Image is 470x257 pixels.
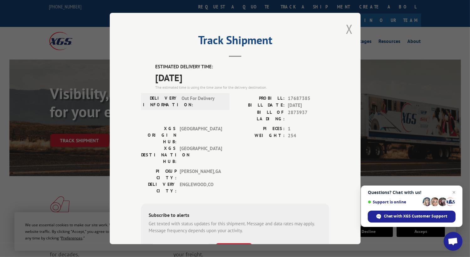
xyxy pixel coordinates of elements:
span: Support is online [368,200,420,204]
div: Get texted with status updates for this shipment. Message and data rates may apply. Message frequ... [149,220,322,234]
span: Chat with XGS Customer Support [384,213,447,219]
button: SUBSCRIBE [216,243,252,256]
label: DELIVERY CITY: [141,181,177,194]
label: PIECES: [235,125,285,133]
span: [PERSON_NAME] , GA [180,168,222,181]
span: 2873937 [288,109,329,122]
span: 254 [288,132,329,139]
span: [DATE] [288,102,329,109]
label: XGS ORIGIN HUB: [141,125,177,145]
span: [GEOGRAPHIC_DATA] [180,145,222,165]
span: [DATE] [155,71,329,85]
span: ENGLEWOOD , CO [180,181,222,194]
div: The estimated time is using the time zone for the delivery destination. [155,85,329,90]
label: BILL OF LADING: [235,109,285,122]
span: Out For Delivery [182,95,224,108]
label: DELIVERY INFORMATION: [143,95,178,108]
span: 1 [288,125,329,133]
label: PICKUP CITY: [141,168,177,181]
h2: Track Shipment [141,36,329,48]
span: [GEOGRAPHIC_DATA] [180,125,222,145]
span: 17687385 [288,95,329,102]
span: Close chat [450,189,458,196]
div: Subscribe to alerts [149,211,322,220]
label: WEIGHT: [235,132,285,139]
span: Questions? Chat with us! [368,190,456,195]
div: Chat with XGS Customer Support [368,211,456,223]
label: BILL DATE: [235,102,285,109]
div: Open chat [444,232,462,251]
label: ESTIMATED DELIVERY TIME: [155,63,329,71]
input: Phone Number [151,243,211,256]
button: Close modal [346,21,353,37]
label: PROBILL: [235,95,285,102]
label: XGS DESTINATION HUB: [141,145,177,165]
